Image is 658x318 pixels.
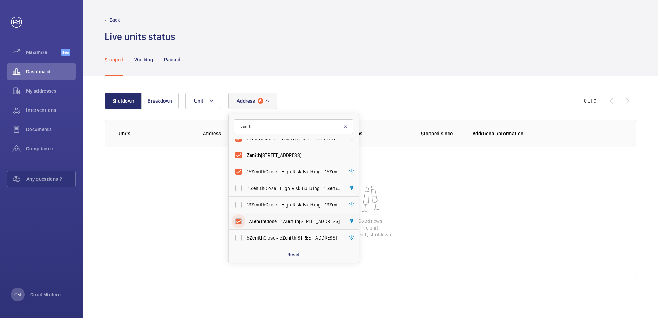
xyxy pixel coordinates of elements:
[105,56,123,63] p: Stopped
[26,107,76,114] span: Interventions
[247,234,341,241] span: 5 Close - 5 [STREET_ADDRESS]
[282,235,296,241] span: Zenith
[26,126,76,133] span: Documents
[251,169,265,174] span: Zenith
[185,93,221,109] button: Unit
[30,291,61,298] p: Coral Mintern
[250,235,264,241] span: Zenith
[164,56,180,63] p: Paused
[329,169,343,174] span: Zenith
[247,152,341,159] span: [STREET_ADDRESS]
[26,49,61,56] span: Maximize
[250,185,264,191] span: Zenith
[26,176,75,182] span: Any questions ?
[329,202,343,208] span: Zenith
[247,218,341,225] span: 17 Close - 17 [STREET_ADDRESS]
[237,98,255,104] span: Address
[228,93,277,109] button: Address6
[251,202,265,208] span: Zenith
[247,152,261,158] span: Zenith
[134,56,153,63] p: Working
[247,185,341,192] span: 11 Close - High Risk Building - 11 [STREET_ADDRESS]
[584,97,596,104] div: 0 of 0
[285,219,299,224] span: Zenith
[287,251,300,258] p: Reset
[327,185,341,191] span: Zenith
[473,130,622,137] p: Additional information
[247,201,341,208] span: 13 Close - High Risk Building - 13 [STREET_ADDRESS]
[26,87,76,94] span: My addresses
[421,130,461,137] p: Stopped since
[110,17,120,23] p: Back
[251,219,265,224] span: Zenith
[105,93,142,109] button: Shutdown
[14,291,21,298] p: CM
[141,93,179,109] button: Breakdown
[349,218,391,238] p: Good news No unit currently shutdown
[26,145,76,152] span: Compliance
[61,49,70,56] span: Beta
[234,119,353,134] input: Search by address
[105,30,176,43] h1: Live units status
[26,68,76,75] span: Dashboard
[258,98,263,104] span: 6
[119,130,192,137] p: Units
[194,98,203,104] span: Unit
[203,130,301,137] p: Address
[247,168,341,175] span: 15 Close - High Risk Building - 15 [STREET_ADDRESS]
